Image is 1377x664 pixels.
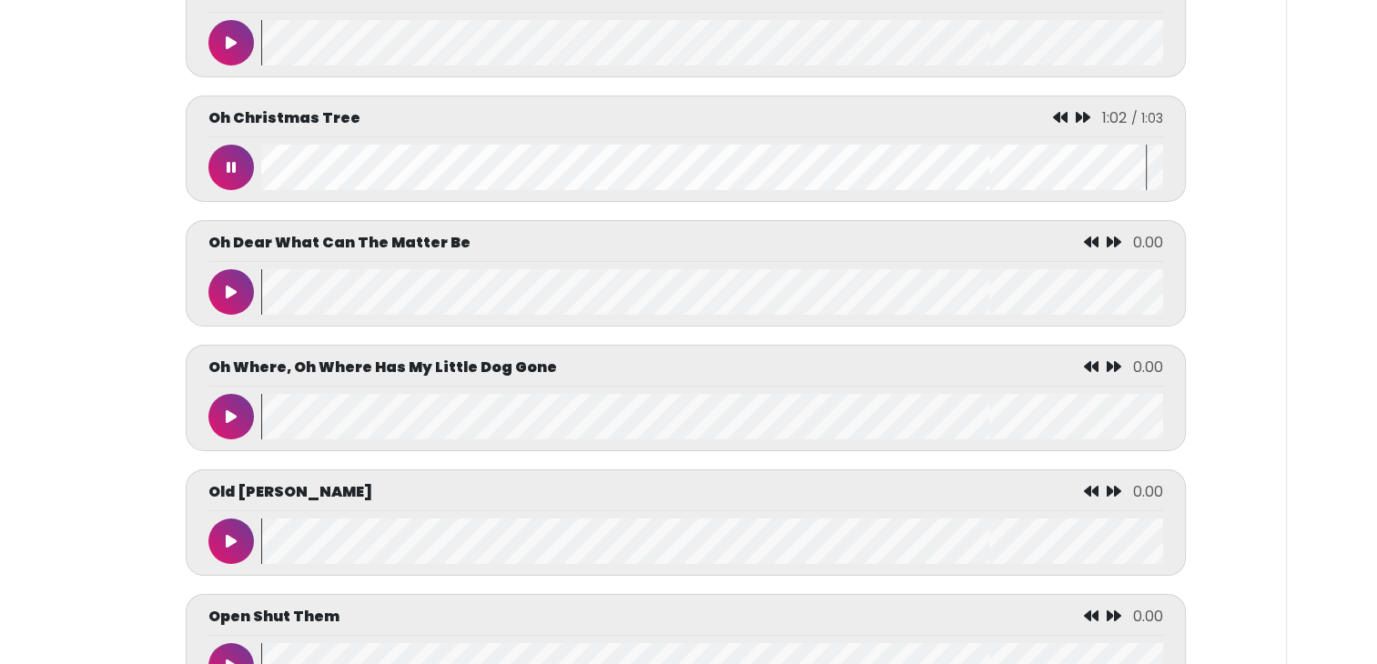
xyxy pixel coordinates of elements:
[208,481,372,503] p: Old [PERSON_NAME]
[1133,481,1163,502] span: 0.00
[208,606,339,628] p: Open Shut Them
[1131,109,1163,127] span: / 1:03
[1102,107,1127,128] span: 1:02
[208,232,471,254] p: Oh Dear What Can The Matter Be
[1133,357,1163,377] span: 0.00
[1133,232,1163,253] span: 0.00
[208,357,557,378] p: Oh Where, Oh Where Has My Little Dog Gone
[208,107,360,129] p: Oh Christmas Tree
[1133,606,1163,627] span: 0.00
